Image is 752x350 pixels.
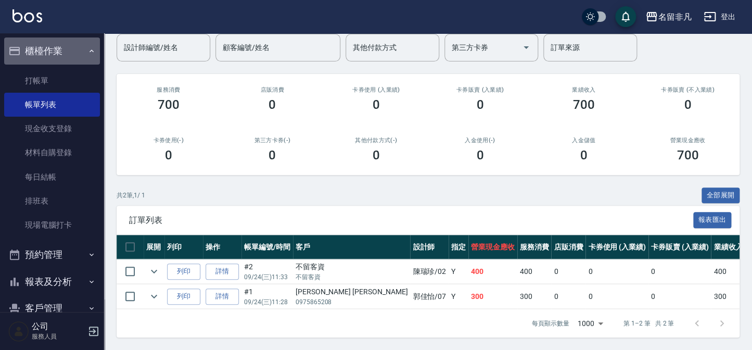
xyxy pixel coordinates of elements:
[449,284,468,309] td: Y
[677,148,698,162] h3: 700
[551,259,585,284] td: 0
[4,213,100,237] a: 現場電腦打卡
[244,297,290,307] p: 09/24 (三) 11:28
[476,148,483,162] h3: 0
[129,86,208,93] h3: 服務消費
[468,259,517,284] td: 400
[4,241,100,268] button: 預約管理
[4,117,100,141] a: 現金收支登錄
[4,268,100,295] button: 報表及分析
[4,189,100,213] a: 排班表
[8,321,29,342] img: Person
[12,9,42,22] img: Logo
[241,235,293,259] th: 帳單編號/時間
[517,259,552,284] td: 400
[296,272,408,282] p: 不留客資
[517,284,552,309] td: 300
[410,284,449,309] td: 郭佳怡 /07
[167,264,200,280] button: 列印
[296,297,408,307] p: 0975865208
[585,284,648,309] td: 0
[551,284,585,309] td: 0
[449,259,468,284] td: Y
[532,319,569,328] p: 每頁顯示數量
[337,86,416,93] h2: 卡券使用 (入業績)
[373,97,380,112] h3: 0
[449,235,468,259] th: 指定
[699,7,740,27] button: 登出
[648,235,711,259] th: 卡券販賣 (入業績)
[167,289,200,305] button: 列印
[648,86,728,93] h2: 卡券販賣 (不入業績)
[518,39,534,56] button: Open
[573,97,595,112] h3: 700
[711,259,745,284] td: 400
[129,215,693,226] span: 訂單列表
[476,97,483,112] h3: 0
[544,137,623,144] h2: 入金儲值
[373,148,380,162] h3: 0
[648,137,728,144] h2: 營業現金應收
[241,259,293,284] td: #2
[293,235,411,259] th: 客戶
[296,261,408,272] div: 不留客資
[165,148,172,162] h3: 0
[648,284,711,309] td: 0
[468,284,517,309] td: 300
[146,289,162,304] button: expand row
[623,319,674,328] p: 第 1–2 筆 共 2 筆
[693,212,732,228] button: 報表匯出
[4,69,100,93] a: 打帳單
[410,259,449,284] td: 陳瑞珍 /02
[4,93,100,117] a: 帳單列表
[441,86,520,93] h2: 卡券販賣 (入業績)
[641,6,695,28] button: 名留非凡
[233,86,312,93] h2: 店販消費
[410,235,449,259] th: 設計師
[129,137,208,144] h2: 卡券使用(-)
[241,284,293,309] td: #1
[32,332,85,341] p: 服務人員
[146,264,162,279] button: expand row
[337,137,416,144] h2: 其他付款方式(-)
[32,321,85,332] h5: 公司
[164,235,203,259] th: 列印
[296,286,408,297] div: [PERSON_NAME] [PERSON_NAME]
[551,235,585,259] th: 店販消費
[233,137,312,144] h2: 第三方卡券(-)
[517,235,552,259] th: 服務消費
[573,309,607,337] div: 1000
[468,235,517,259] th: 營業現金應收
[693,215,732,224] a: 報表匯出
[585,235,648,259] th: 卡券使用 (入業績)
[702,187,740,204] button: 全部展開
[4,295,100,322] button: 客戶管理
[244,272,290,282] p: 09/24 (三) 11:33
[684,97,691,112] h3: 0
[144,235,164,259] th: 展開
[203,235,241,259] th: 操作
[441,137,520,144] h2: 入金使用(-)
[4,37,100,65] button: 櫃檯作業
[658,10,691,23] div: 名留非凡
[711,235,745,259] th: 業績收入
[269,148,276,162] h3: 0
[206,264,239,280] a: 詳情
[648,259,711,284] td: 0
[4,141,100,165] a: 材料自購登錄
[615,6,636,27] button: save
[711,284,745,309] td: 300
[269,97,276,112] h3: 0
[158,97,180,112] h3: 700
[580,148,588,162] h3: 0
[4,165,100,189] a: 每日結帳
[206,289,239,305] a: 詳情
[544,86,623,93] h2: 業績收入
[117,191,145,200] p: 共 2 筆, 1 / 1
[585,259,648,284] td: 0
